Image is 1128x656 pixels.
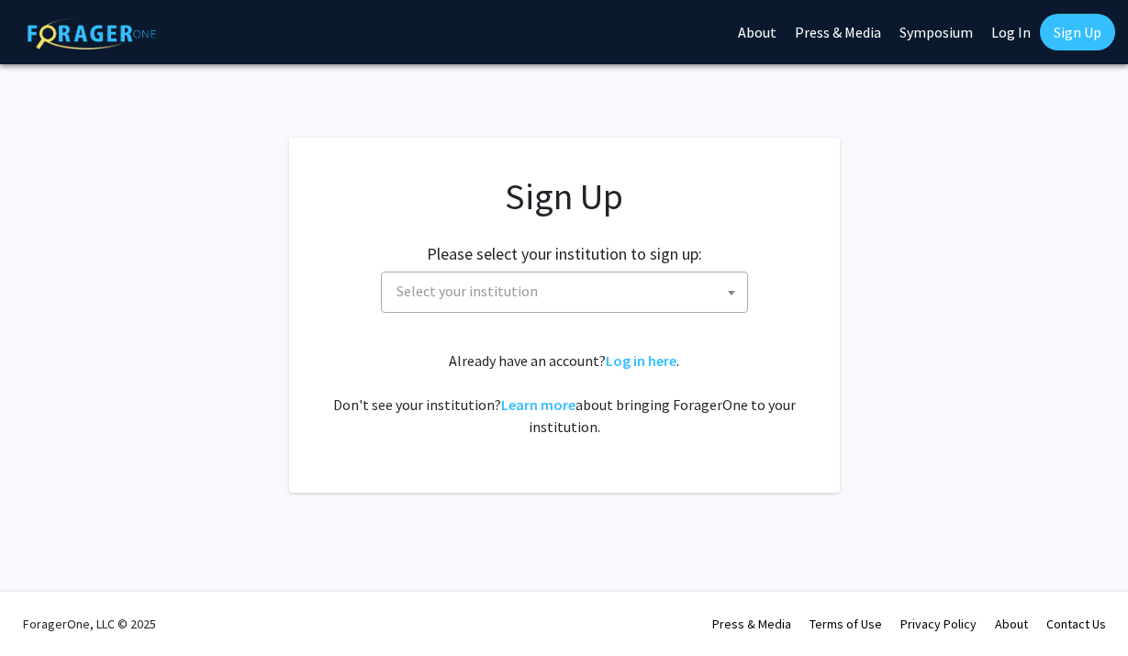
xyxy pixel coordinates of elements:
[810,616,882,632] a: Terms of Use
[23,592,156,656] div: ForagerOne, LLC © 2025
[326,174,803,218] h1: Sign Up
[427,244,702,264] h2: Please select your institution to sign up:
[396,282,538,300] span: Select your institution
[900,616,977,632] a: Privacy Policy
[501,395,575,414] a: Learn more about bringing ForagerOne to your institution
[995,616,1028,632] a: About
[712,616,791,632] a: Press & Media
[326,350,803,438] div: Already have an account? . Don't see your institution? about bringing ForagerOne to your institut...
[28,17,156,50] img: ForagerOne Logo
[606,351,676,370] a: Log in here
[389,272,747,310] span: Select your institution
[1046,616,1106,632] a: Contact Us
[381,272,748,313] span: Select your institution
[1040,14,1115,50] a: Sign Up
